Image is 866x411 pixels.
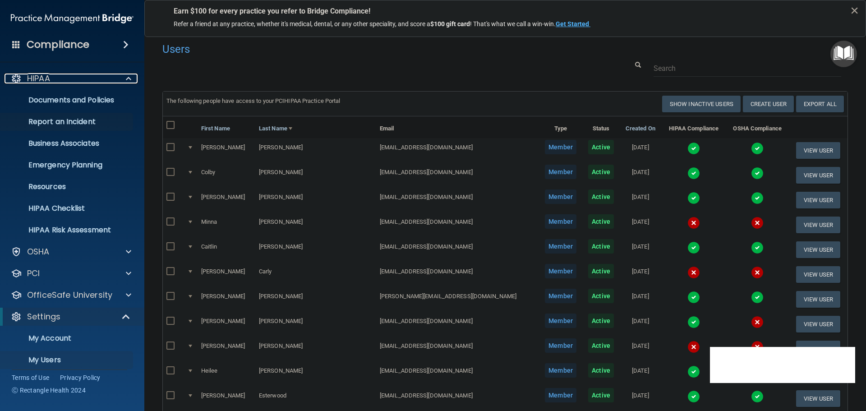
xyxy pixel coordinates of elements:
[255,188,376,212] td: [PERSON_NAME]
[198,312,255,337] td: [PERSON_NAME]
[620,287,662,312] td: [DATE]
[198,262,255,287] td: [PERSON_NAME]
[255,212,376,237] td: [PERSON_NAME]
[198,188,255,212] td: [PERSON_NAME]
[27,311,60,322] p: Settings
[27,268,40,279] p: PCI
[687,142,700,155] img: tick.e7d51cea.svg
[11,311,131,322] a: Settings
[255,237,376,262] td: [PERSON_NAME]
[588,388,614,402] span: Active
[830,41,857,67] button: Open Resource Center
[796,96,844,112] a: Export All
[6,182,129,191] p: Resources
[27,246,50,257] p: OSHA
[687,291,700,304] img: tick.e7d51cea.svg
[687,217,700,229] img: cross.ca9f0e7f.svg
[687,365,700,378] img: tick.e7d51cea.svg
[620,237,662,262] td: [DATE]
[661,116,726,138] th: HIPAA Compliance
[11,9,134,28] img: PMB logo
[545,239,576,254] span: Member
[198,386,255,411] td: [PERSON_NAME]
[751,241,764,254] img: tick.e7d51cea.svg
[620,188,662,212] td: [DATE]
[198,337,255,361] td: [PERSON_NAME]
[255,361,376,386] td: [PERSON_NAME]
[12,386,86,395] span: Ⓒ Rectangle Health 2024
[430,20,470,28] strong: $100 gift card
[751,316,764,328] img: cross.ca9f0e7f.svg
[27,38,89,51] h4: Compliance
[376,386,539,411] td: [EMAIL_ADDRESS][DOMAIN_NAME]
[620,163,662,188] td: [DATE]
[6,117,129,126] p: Report an Incident
[174,7,837,15] p: Earn $100 for every practice you refer to Bridge Compliance!
[545,314,576,328] span: Member
[751,142,764,155] img: tick.e7d51cea.svg
[27,73,50,84] p: HIPAA
[687,167,700,180] img: tick.e7d51cea.svg
[796,217,841,233] button: View User
[796,390,841,407] button: View User
[376,237,539,262] td: [EMAIL_ADDRESS][DOMAIN_NAME]
[751,167,764,180] img: tick.e7d51cea.svg
[796,192,841,208] button: View User
[687,241,700,254] img: tick.e7d51cea.svg
[174,20,430,28] span: Refer a friend at any practice, whether it's medical, dental, or any other speciality, and score a
[545,165,576,179] span: Member
[556,20,589,28] strong: Get Started
[687,316,700,328] img: tick.e7d51cea.svg
[376,188,539,212] td: [EMAIL_ADDRESS][DOMAIN_NAME]
[539,116,583,138] th: Type
[687,341,700,353] img: cross.ca9f0e7f.svg
[376,287,539,312] td: [PERSON_NAME][EMAIL_ADDRESS][DOMAIN_NAME]
[255,386,376,411] td: Esterwood
[588,338,614,353] span: Active
[376,212,539,237] td: [EMAIL_ADDRESS][DOMAIN_NAME]
[796,291,841,308] button: View User
[198,212,255,237] td: Minna
[588,165,614,179] span: Active
[162,43,557,55] h4: Users
[751,217,764,229] img: cross.ca9f0e7f.svg
[255,262,376,287] td: Carly
[376,337,539,361] td: [EMAIL_ADDRESS][DOMAIN_NAME]
[620,262,662,287] td: [DATE]
[588,289,614,303] span: Active
[751,266,764,279] img: cross.ca9f0e7f.svg
[376,138,539,163] td: [EMAIL_ADDRESS][DOMAIN_NAME]
[796,142,841,159] button: View User
[6,334,129,343] p: My Account
[545,140,576,154] span: Member
[588,140,614,154] span: Active
[620,386,662,411] td: [DATE]
[255,337,376,361] td: [PERSON_NAME]
[710,347,855,383] iframe: Drift Widget Chat Controller
[662,96,741,112] button: Show Inactive Users
[201,123,230,134] a: First Name
[796,266,841,283] button: View User
[620,312,662,337] td: [DATE]
[588,239,614,254] span: Active
[6,356,129,365] p: My Users
[588,189,614,204] span: Active
[588,264,614,278] span: Active
[198,361,255,386] td: Heilee
[545,214,576,229] span: Member
[376,163,539,188] td: [EMAIL_ADDRESS][DOMAIN_NAME]
[6,96,129,105] p: Documents and Policies
[588,214,614,229] span: Active
[582,116,619,138] th: Status
[545,363,576,378] span: Member
[850,3,859,18] button: Close
[545,264,576,278] span: Member
[687,192,700,204] img: tick.e7d51cea.svg
[166,97,341,104] span: The following people have access to your PCIHIPAA Practice Portal
[743,96,794,112] button: Create User
[751,192,764,204] img: tick.e7d51cea.svg
[60,373,101,382] a: Privacy Policy
[255,312,376,337] td: [PERSON_NAME]
[198,287,255,312] td: [PERSON_NAME]
[376,361,539,386] td: [EMAIL_ADDRESS][DOMAIN_NAME]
